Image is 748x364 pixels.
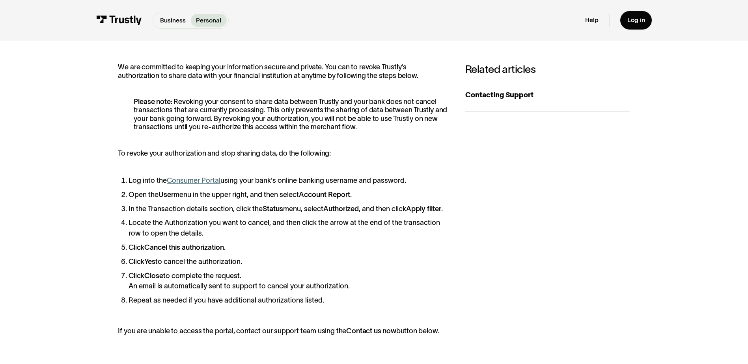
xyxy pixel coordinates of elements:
strong: Account Report [299,191,350,199]
strong: Cancel this authorization [144,243,224,251]
a: Contacting Support [465,79,630,111]
li: Click . [129,242,448,253]
img: Trustly Logo [96,15,142,25]
strong: Please note [134,98,170,106]
div: Log in [627,16,645,24]
strong: Authorized [323,205,359,213]
strong: Yes [144,258,155,266]
p: We are committed to keeping your information secure and private. You can to revoke Trustly's auth... [118,63,448,80]
div: Contacting Support [465,90,630,100]
p: To revoke your authorization and stop sharing data, do the following: [118,149,448,158]
p: Personal [196,16,221,25]
li: Log into the using your bank's online banking username and password. [129,175,448,186]
li: Click to complete the request. An email is automatically sent to support to cancel your authoriza... [129,271,448,292]
strong: Status [263,205,283,213]
p: Business [160,16,186,25]
li: Open the menu in the upper right, and then select . [129,189,448,200]
li: Locate the Authorization you want to cancel, and then click the arrow at the end of the transacti... [129,217,448,239]
a: Personal [191,14,227,26]
a: Consumer Portal [167,176,220,184]
h3: Related articles [465,63,630,76]
strong: Apply filter [406,205,441,213]
a: Business [155,14,191,26]
p: : Revoking your consent to share data between Trustly and your bank does not cancel transactions ... [118,98,448,132]
li: Click to cancel the authorization. [129,256,448,267]
li: Repeat as needed if you have additional authorizations listed. [129,295,448,306]
p: If you are unable to access the portal, contact our support team using the button below. [118,327,448,335]
a: Help [585,16,599,24]
strong: Close [144,272,163,280]
strong: Contact us now [346,327,396,335]
strong: User [159,191,173,199]
a: Log in [620,11,652,30]
li: In the Transaction details section, click the menu, select , and then click . [129,204,448,214]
